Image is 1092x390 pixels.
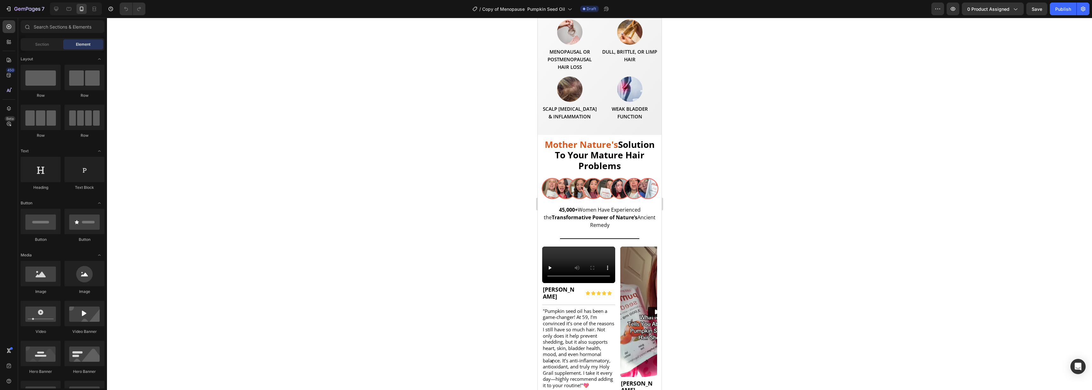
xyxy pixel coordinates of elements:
div: Undo/Redo [120,3,145,15]
div: Heading [21,185,61,190]
span: Draft [587,6,596,12]
div: Video [21,329,61,334]
div: Text Block [64,185,104,190]
img: Alt image [83,229,156,359]
button: Save [1026,3,1047,15]
div: Image [21,289,61,294]
div: Row [64,93,104,98]
span: / [479,6,481,12]
div: Video Banner [64,329,104,334]
span: Media [21,252,32,258]
p: 7 [42,5,44,13]
div: Hero Banner [21,369,61,374]
span: Layout [21,56,33,62]
span: Copy of Menopause Pumpkin Seed Oil [482,6,565,12]
button: Play [110,289,128,299]
div: Beta [5,116,15,121]
button: Publish [1050,3,1076,15]
span: Text [21,148,29,154]
div: Button [21,237,61,242]
input: Search Sections & Elements [21,20,104,33]
span: Toggle open [94,54,104,64]
span: Section [35,42,49,47]
div: Row [64,133,104,138]
span: Toggle open [94,146,104,156]
div: Button [64,237,104,242]
div: Hero Banner [64,369,104,374]
span: 0 product assigned [967,6,1009,12]
span: Element [76,42,90,47]
div: Row [21,93,61,98]
span: Toggle open [94,250,104,260]
div: Row [21,133,61,138]
p: [PERSON_NAME] [83,362,117,376]
span: Toggle open [94,198,104,208]
iframe: Design area [538,18,662,390]
div: 450 [6,68,15,73]
div: Open Intercom Messenger [1070,359,1086,374]
div: Image [64,289,104,294]
div: Publish [1055,6,1071,12]
button: 7 [3,3,47,15]
span: Button [21,200,32,206]
button: Carousel Next Arrow [104,339,114,349]
button: 0 product assigned [962,3,1024,15]
span: Save [1032,6,1042,12]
